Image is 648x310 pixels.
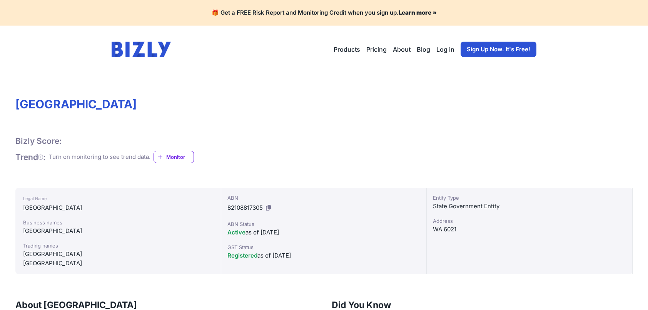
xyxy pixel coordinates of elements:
a: Pricing [366,45,387,54]
span: Registered [227,252,257,259]
h1: [GEOGRAPHIC_DATA] [15,97,633,111]
div: [GEOGRAPHIC_DATA] [23,226,213,236]
h1: Bizly Score: [15,136,62,146]
span: Monitor [166,153,194,161]
a: Blog [417,45,430,54]
a: Sign Up Now. It's Free! [461,42,536,57]
div: [GEOGRAPHIC_DATA] [23,259,213,268]
div: WA 6021 [433,225,626,234]
div: State Government Entity [433,202,626,211]
a: About [393,45,411,54]
h4: 🎁 Get a FREE Risk Report and Monitoring Credit when you sign up. [9,9,639,17]
div: Turn on monitoring to see trend data. [49,153,150,162]
div: Address [433,217,626,225]
a: Learn more » [399,9,437,16]
div: Trading names [23,242,213,249]
a: Log in [436,45,454,54]
button: Products [334,45,360,54]
span: Active [227,229,246,236]
div: as of [DATE] [227,251,421,260]
span: 82108817305 [227,204,263,211]
div: Legal Name [23,194,213,203]
div: ABN [227,194,421,202]
div: GST Status [227,243,421,251]
div: ABN Status [227,220,421,228]
div: as of [DATE] [227,228,421,237]
div: [GEOGRAPHIC_DATA] [23,249,213,259]
div: Entity Type [433,194,626,202]
h1: Trend : [15,152,46,162]
div: [GEOGRAPHIC_DATA] [23,203,213,212]
a: Monitor [154,151,194,163]
div: Business names [23,219,213,226]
